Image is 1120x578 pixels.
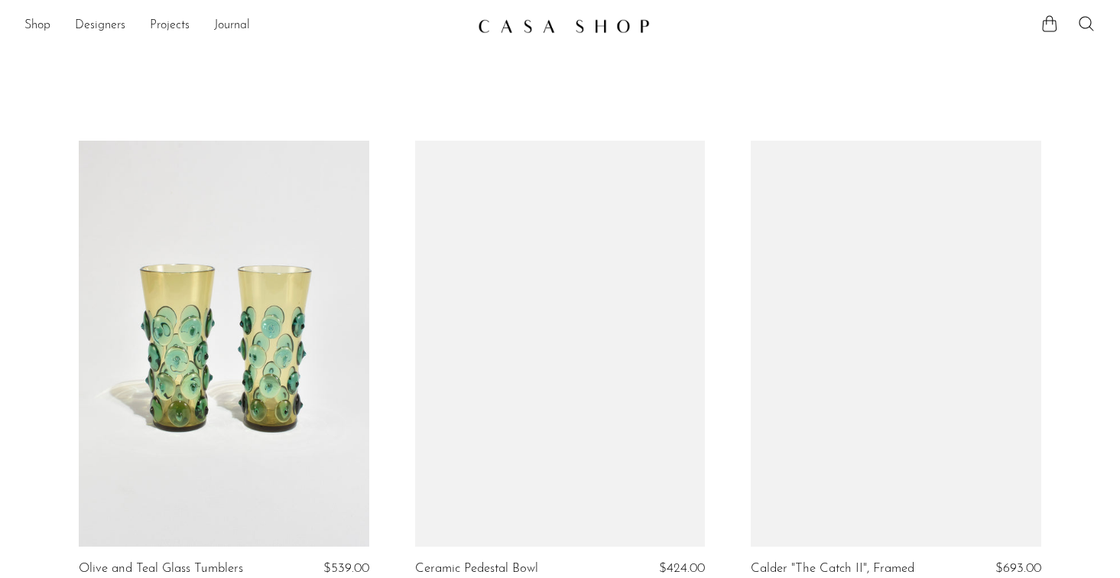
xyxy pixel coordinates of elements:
a: Designers [75,16,125,36]
a: Shop [24,16,50,36]
a: Projects [150,16,190,36]
ul: NEW HEADER MENU [24,13,466,39]
span: $539.00 [323,562,369,575]
span: $693.00 [995,562,1041,575]
nav: Desktop navigation [24,13,466,39]
a: Olive and Teal Glass Tumblers [79,562,243,576]
span: $424.00 [659,562,705,575]
a: Calder "The Catch II", Framed [751,562,914,576]
a: Ceramic Pedestal Bowl [415,562,538,576]
a: Journal [214,16,250,36]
